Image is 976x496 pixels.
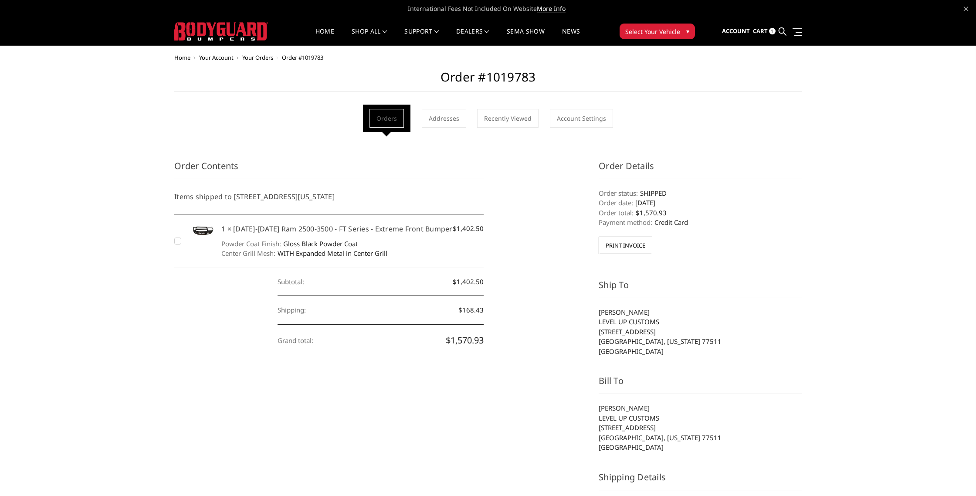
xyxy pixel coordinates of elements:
[620,24,695,39] button: Select Your Vehicle
[369,109,404,128] a: Orders
[599,317,802,327] li: LEVEL UP CUSTOMS
[278,326,313,355] dt: Grand total:
[404,28,439,45] a: Support
[599,307,802,317] li: [PERSON_NAME]
[221,248,484,258] dd: WITH Expanded Metal in Center Grill
[278,325,484,356] dd: $1,570.93
[174,22,268,41] img: BODYGUARD BUMPERS
[599,217,652,228] dt: Payment method:
[174,191,484,202] h5: Items shipped to [STREET_ADDRESS][US_STATE]
[453,224,484,234] span: $1,402.50
[278,296,484,325] dd: $168.43
[625,27,680,36] span: Select Your Vehicle
[599,423,802,433] li: [STREET_ADDRESS]
[753,27,768,35] span: Cart
[278,268,484,296] dd: $1,402.50
[599,413,802,423] li: LEVEL UP CUSTOMS
[599,403,802,413] li: [PERSON_NAME]
[221,239,281,249] dt: Powder Coat Finish:
[174,160,484,179] h3: Order Contents
[599,347,802,357] li: [GEOGRAPHIC_DATA]
[599,374,802,394] h3: Bill To
[599,279,802,298] h3: Ship To
[456,28,489,45] a: Dealers
[422,109,466,128] a: Addresses
[599,336,802,347] li: [GEOGRAPHIC_DATA], [US_STATE] 77511
[599,208,802,218] dd: $1,570.93
[722,20,750,43] a: Account
[599,198,802,208] dd: [DATE]
[599,208,634,218] dt: Order total:
[278,268,304,296] dt: Subtotal:
[599,160,802,179] h3: Order Details
[599,217,802,228] dd: Credit Card
[282,54,323,61] span: Order #1019783
[537,4,566,13] a: More Info
[599,237,652,254] button: Print Invoice
[722,27,750,35] span: Account
[221,239,484,249] dd: Gloss Black Powder Coat
[174,70,802,92] h2: Order #1019783
[315,28,334,45] a: Home
[599,433,802,443] li: [GEOGRAPHIC_DATA], [US_STATE] 77511
[352,28,387,45] a: shop all
[199,54,234,61] a: Your Account
[599,198,633,208] dt: Order date:
[753,20,776,43] a: Cart 1
[599,327,802,337] li: [STREET_ADDRESS]
[599,471,802,490] h3: Shipping Details
[599,442,802,452] li: [GEOGRAPHIC_DATA]
[242,54,273,61] a: Your Orders
[221,224,484,234] h5: 1 × [DATE]-[DATE] Ram 2500-3500 - FT Series - Extreme Front Bumper
[221,248,275,258] dt: Center Grill Mesh:
[562,28,580,45] a: News
[278,296,306,324] dt: Shipping:
[477,109,539,128] a: Recently Viewed
[769,28,776,34] span: 1
[599,188,802,198] dd: SHIPPED
[599,188,638,198] dt: Order status:
[174,54,190,61] a: Home
[186,224,217,238] img: 2010-2018 Ram 2500-3500 - FT Series - Extreme Front Bumper
[550,109,613,128] a: Account Settings
[686,27,689,36] span: ▾
[507,28,545,45] a: SEMA Show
